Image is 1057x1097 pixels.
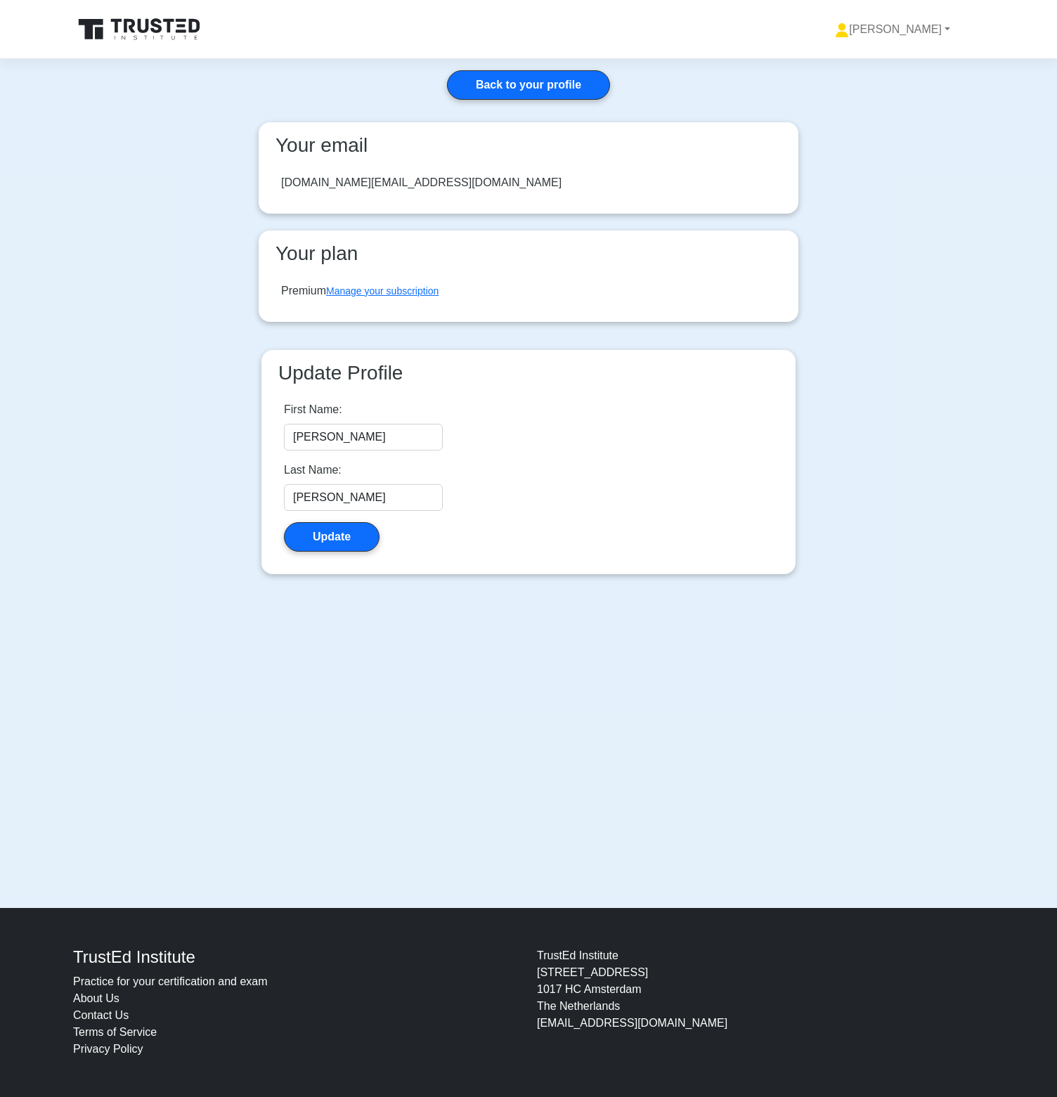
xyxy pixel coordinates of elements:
a: Back to your profile [447,70,610,100]
h4: TrustEd Institute [73,947,520,968]
label: First Name: [284,401,342,418]
a: About Us [73,992,119,1004]
a: Practice for your certification and exam [73,975,268,987]
label: Last Name: [284,462,342,479]
h3: Your email [270,134,787,157]
div: Premium [281,283,439,299]
a: Privacy Policy [73,1043,143,1055]
div: [DOMAIN_NAME][EMAIL_ADDRESS][DOMAIN_NAME] [281,174,562,191]
h3: Your plan [270,242,787,266]
a: Manage your subscription [326,285,439,297]
div: TrustEd Institute [STREET_ADDRESS] 1017 HC Amsterdam The Netherlands [EMAIL_ADDRESS][DOMAIN_NAME] [528,947,992,1058]
a: [PERSON_NAME] [801,15,984,44]
a: Contact Us [73,1009,129,1021]
a: Terms of Service [73,1026,157,1038]
h3: Update Profile [273,361,784,385]
button: Update [284,522,380,552]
